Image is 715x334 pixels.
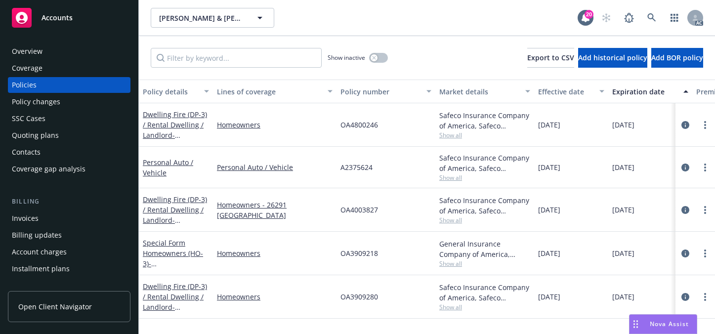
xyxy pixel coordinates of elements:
[612,86,677,97] div: Expiration date
[578,53,647,62] span: Add historical policy
[439,173,530,182] span: Show all
[143,130,206,150] span: - [STREET_ADDRESS]
[217,86,322,97] div: Lines of coverage
[12,111,45,126] div: SSC Cases
[612,248,634,258] span: [DATE]
[619,8,639,28] a: Report a Bug
[217,248,333,258] a: Homeowners
[435,80,534,103] button: Market details
[217,120,333,130] a: Homeowners
[143,238,206,279] a: Special Form Homeowners (HO-3)
[538,292,560,302] span: [DATE]
[439,303,530,311] span: Show all
[217,200,333,220] a: Homeowners - 26291 [GEOGRAPHIC_DATA]
[8,244,130,260] a: Account charges
[699,204,711,216] a: more
[578,48,647,68] button: Add historical policy
[8,144,130,160] a: Contacts
[213,80,336,103] button: Lines of coverage
[679,248,691,259] a: circleInformation
[18,301,92,312] span: Open Client Navigator
[665,8,684,28] a: Switch app
[8,43,130,59] a: Overview
[439,282,530,303] div: Safeco Insurance Company of America, Safeco Insurance (Liberty Mutual)
[143,86,198,97] div: Policy details
[538,248,560,258] span: [DATE]
[8,60,130,76] a: Coverage
[585,10,593,19] div: 20
[612,292,634,302] span: [DATE]
[439,239,530,259] div: General Insurance Company of America, Safeco Insurance
[340,248,378,258] span: OA3909218
[8,4,130,32] a: Accounts
[340,292,378,302] span: OA3909280
[328,53,365,62] span: Show inactive
[642,8,662,28] a: Search
[679,119,691,131] a: circleInformation
[439,86,519,97] div: Market details
[538,120,560,130] span: [DATE]
[8,210,130,226] a: Invoices
[143,158,193,177] a: Personal Auto / Vehicle
[143,215,206,235] span: - [STREET_ADDRESS]
[699,248,711,259] a: more
[699,119,711,131] a: more
[699,291,711,303] a: more
[8,261,130,277] a: Installment plans
[12,60,42,76] div: Coverage
[8,127,130,143] a: Quoting plans
[12,77,37,93] div: Policies
[340,162,373,172] span: A2375624
[679,162,691,173] a: circleInformation
[439,153,530,173] div: Safeco Insurance Company of America, Safeco Insurance (Liberty Mutual)
[340,86,421,97] div: Policy number
[612,120,634,130] span: [DATE]
[12,94,60,110] div: Policy changes
[538,162,560,172] span: [DATE]
[340,120,378,130] span: OA4800246
[336,80,435,103] button: Policy number
[12,210,39,226] div: Invoices
[439,131,530,139] span: Show all
[8,161,130,177] a: Coverage gap analysis
[630,315,642,334] div: Drag to move
[629,314,697,334] button: Nova Assist
[699,162,711,173] a: more
[159,13,245,23] span: [PERSON_NAME] & [PERSON_NAME]
[143,110,207,150] a: Dwelling Fire (DP-3) / Rental Dwelling / Landlord
[8,227,130,243] a: Billing updates
[612,162,634,172] span: [DATE]
[8,94,130,110] a: Policy changes
[534,80,608,103] button: Effective date
[143,195,207,235] a: Dwelling Fire (DP-3) / Rental Dwelling / Landlord
[439,259,530,268] span: Show all
[439,110,530,131] div: Safeco Insurance Company of America, Safeco Insurance (Liberty Mutual)
[12,161,85,177] div: Coverage gap analysis
[340,205,378,215] span: OA4003827
[650,320,689,328] span: Nova Assist
[527,48,574,68] button: Export to CSV
[527,53,574,62] span: Export to CSV
[538,205,560,215] span: [DATE]
[139,80,213,103] button: Policy details
[8,197,130,207] div: Billing
[651,53,703,62] span: Add BOR policy
[143,302,206,322] span: - [STREET_ADDRESS]
[8,111,130,126] a: SSC Cases
[439,195,530,216] div: Safeco Insurance Company of America, Safeco Insurance (Liberty Mutual)
[151,48,322,68] input: Filter by keyword...
[538,86,593,97] div: Effective date
[439,216,530,224] span: Show all
[42,14,73,22] span: Accounts
[217,292,333,302] a: Homeowners
[608,80,692,103] button: Expiration date
[679,291,691,303] a: circleInformation
[679,204,691,216] a: circleInformation
[596,8,616,28] a: Start snowing
[12,227,62,243] div: Billing updates
[12,244,67,260] div: Account charges
[217,162,333,172] a: Personal Auto / Vehicle
[143,282,207,322] a: Dwelling Fire (DP-3) / Rental Dwelling / Landlord
[12,261,70,277] div: Installment plans
[8,77,130,93] a: Policies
